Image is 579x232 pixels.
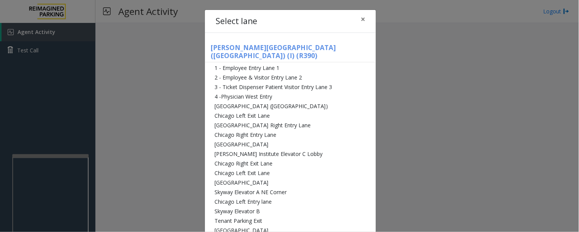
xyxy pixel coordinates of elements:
[205,168,376,178] li: Chicago Left Exit Lane
[205,120,376,130] li: [GEOGRAPHIC_DATA] Right Entry Lane
[205,101,376,111] li: [GEOGRAPHIC_DATA] ([GEOGRAPHIC_DATA])
[205,73,376,82] li: 2 - Employee & Visitor Entry Lane 2
[205,216,376,226] li: Tenant Parking Exit
[205,82,376,92] li: 3 - Ticket Dispenser Patient Visitor Entry Lane 3
[205,130,376,140] li: Chicago Right Entry Lane
[205,44,376,62] h5: [PERSON_NAME][GEOGRAPHIC_DATA] ([GEOGRAPHIC_DATA]) (I) (R390)
[361,14,365,24] span: ×
[205,187,376,197] li: Skyway Elevator A NE Corner
[205,149,376,159] li: [PERSON_NAME] Institute Elevator C Lobby
[205,178,376,187] li: [GEOGRAPHIC_DATA]
[205,92,376,101] li: 4 -Physician West Entry
[205,140,376,149] li: [GEOGRAPHIC_DATA]
[205,111,376,120] li: Chicago Left Exit Lane
[205,159,376,168] li: Chicago Right Exit Lane
[205,63,376,73] li: 1 - Employee Entry Lane 1
[216,15,257,28] h4: Select lane
[205,206,376,216] li: Skyway Elevator B
[355,10,371,29] button: Close
[205,197,376,206] li: Chicago Left Entry lane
